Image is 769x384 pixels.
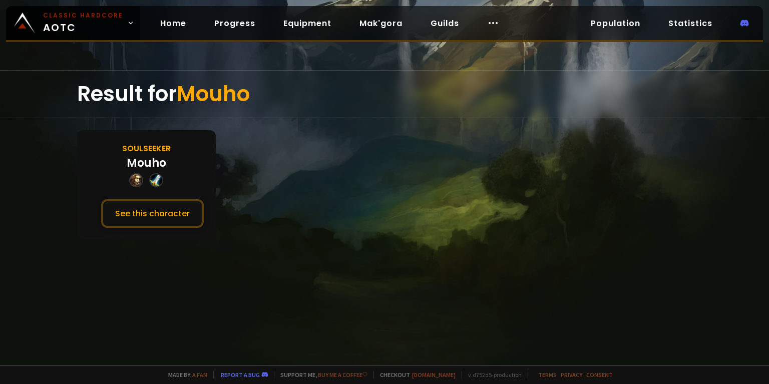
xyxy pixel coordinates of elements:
span: Mouho [177,79,250,109]
button: See this character [101,199,204,228]
div: Result for [77,71,692,118]
a: Equipment [275,13,339,34]
a: Home [152,13,194,34]
a: Guilds [423,13,467,34]
span: v. d752d5 - production [462,371,522,378]
span: Support me, [274,371,367,378]
a: Progress [206,13,263,34]
div: Soulseeker [122,142,171,155]
span: AOTC [43,11,123,35]
a: Consent [586,371,613,378]
a: Statistics [660,13,720,34]
a: Report a bug [221,371,260,378]
a: Privacy [561,371,582,378]
small: Classic Hardcore [43,11,123,20]
a: [DOMAIN_NAME] [412,371,456,378]
a: Mak'gora [351,13,411,34]
a: a fan [192,371,207,378]
span: Made by [162,371,207,378]
a: Classic HardcoreAOTC [6,6,140,40]
a: Terms [538,371,557,378]
a: Population [583,13,648,34]
div: Mouho [127,155,166,171]
span: Checkout [373,371,456,378]
a: Buy me a coffee [318,371,367,378]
